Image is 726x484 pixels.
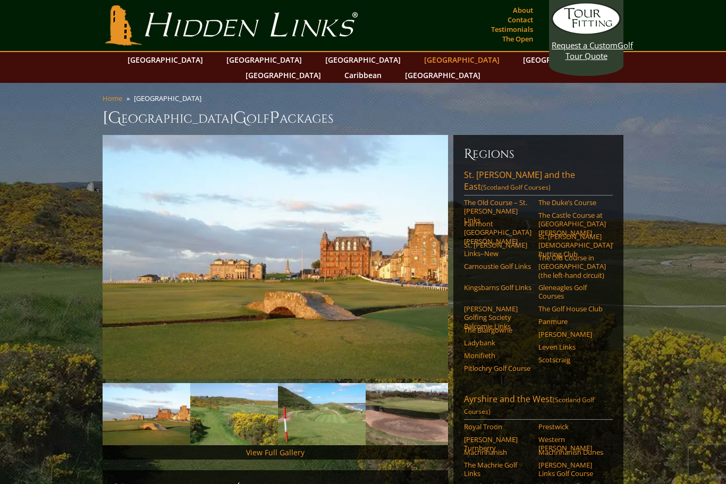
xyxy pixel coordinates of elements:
h6: Regions [464,146,613,163]
a: [PERSON_NAME] Links Golf Course [538,461,606,478]
a: The Open [500,31,536,46]
span: G [233,107,247,129]
a: The Old Course in [GEOGRAPHIC_DATA] (the left-hand circuit) [538,253,606,279]
a: Western [PERSON_NAME] [538,435,606,453]
a: [PERSON_NAME] Golfing Society Balcomie Links [464,304,531,330]
a: St. [PERSON_NAME] [DEMOGRAPHIC_DATA]’ Putting Club [538,232,606,258]
span: P [269,107,280,129]
a: Prestwick [538,422,606,431]
a: Scotscraig [538,355,606,364]
a: The Blairgowrie [464,326,531,334]
a: Carnoustie Golf Links [464,262,531,270]
a: Contact [505,12,536,27]
a: Kingsbarns Golf Links [464,283,531,292]
a: Ladybank [464,338,531,347]
a: Monifieth [464,351,531,360]
li: [GEOGRAPHIC_DATA] [134,94,206,103]
a: Caribbean [339,67,387,83]
span: (Scotland Golf Courses) [481,183,551,192]
a: [PERSON_NAME] Turnberry [464,435,531,453]
a: The Duke’s Course [538,198,606,207]
a: View Full Gallery [246,447,305,457]
a: The Machrie Golf Links [464,461,531,478]
a: Royal Troon [464,422,531,431]
h1: [GEOGRAPHIC_DATA] olf ackages [103,107,623,129]
a: Leven Links [538,343,606,351]
a: The Castle Course at [GEOGRAPHIC_DATA][PERSON_NAME] [538,211,606,237]
a: Machrihanish Dunes [538,448,606,456]
a: Gleneagles Golf Courses [538,283,606,301]
a: St. [PERSON_NAME] Links–New [464,241,531,258]
a: Pitlochry Golf Course [464,364,531,372]
a: [GEOGRAPHIC_DATA] [400,67,486,83]
span: Request a Custom [552,40,618,50]
a: [PERSON_NAME] [538,330,606,338]
a: [GEOGRAPHIC_DATA] [221,52,307,67]
a: [GEOGRAPHIC_DATA] [122,52,208,67]
a: Machrihanish [464,448,531,456]
a: Home [103,94,122,103]
a: Testimonials [488,22,536,37]
a: Panmure [538,317,606,326]
a: St. [PERSON_NAME] and the East(Scotland Golf Courses) [464,169,613,196]
a: [GEOGRAPHIC_DATA] [320,52,406,67]
a: Request a CustomGolf Tour Quote [552,3,621,61]
a: The Old Course – St. [PERSON_NAME] Links [464,198,531,224]
a: The Golf House Club [538,304,606,313]
a: Fairmont [GEOGRAPHIC_DATA][PERSON_NAME] [464,219,531,245]
a: [GEOGRAPHIC_DATA] [419,52,505,67]
a: Ayrshire and the West(Scotland Golf Courses) [464,393,613,420]
a: About [510,3,536,18]
a: [GEOGRAPHIC_DATA] [240,67,326,83]
a: [GEOGRAPHIC_DATA] [518,52,604,67]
